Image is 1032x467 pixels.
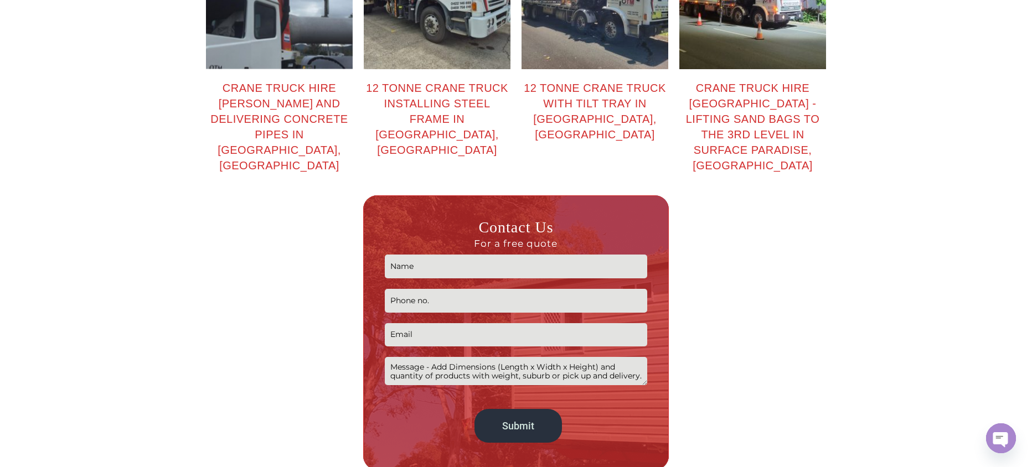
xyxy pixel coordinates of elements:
[385,217,647,250] h3: Contact Us
[385,255,647,278] input: Name
[385,217,647,448] form: Contact form
[474,409,563,443] input: Submit
[364,80,510,158] div: 12 tonne crane truck installing steel frame in [GEOGRAPHIC_DATA], [GEOGRAPHIC_DATA]
[385,289,647,313] input: Phone no.
[385,237,647,250] span: For a free quote
[522,80,668,142] div: 12 tonne crane truck with tilt tray in [GEOGRAPHIC_DATA], [GEOGRAPHIC_DATA]
[385,323,647,347] input: Email
[679,80,826,173] div: Crane truck hire [GEOGRAPHIC_DATA] - lifting sand bags to the 3rd level in Surface Paradise, [GEO...
[206,80,353,173] div: Crane truck hire [PERSON_NAME] and delivering concrete pipes in [GEOGRAPHIC_DATA], [GEOGRAPHIC_DATA]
